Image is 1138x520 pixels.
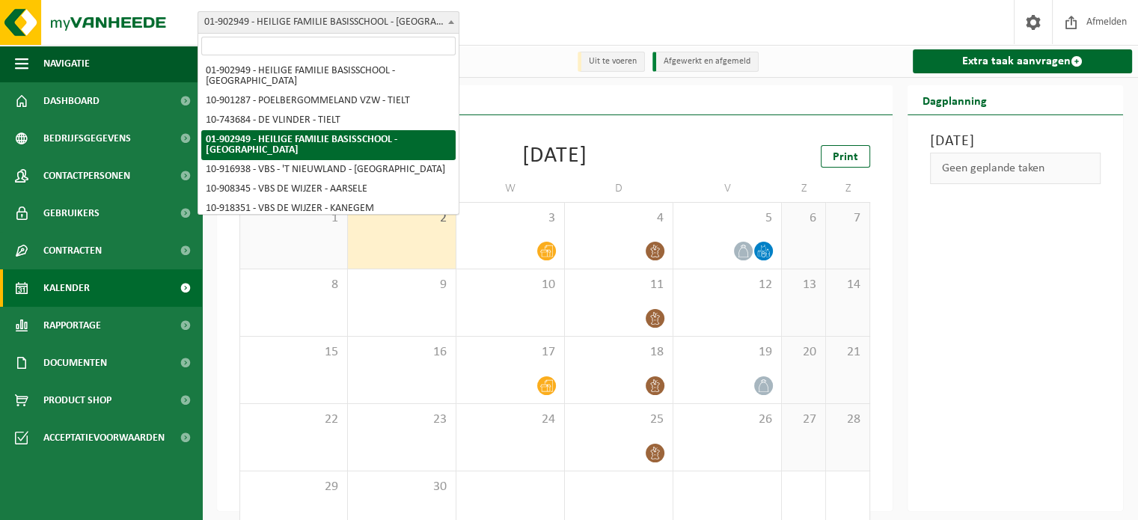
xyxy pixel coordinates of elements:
[565,175,673,202] td: D
[789,344,818,361] span: 20
[201,91,456,111] li: 10-901287 - POELBERGOMMELAND VZW - TIELT
[833,151,858,163] span: Print
[355,277,448,293] span: 9
[789,277,818,293] span: 13
[673,175,782,202] td: V
[456,175,565,202] td: W
[248,210,340,227] span: 1
[572,412,665,428] span: 25
[789,412,818,428] span: 27
[681,344,774,361] span: 19
[572,344,665,361] span: 18
[833,210,862,227] span: 7
[355,479,448,495] span: 30
[522,145,587,168] div: [DATE]
[248,277,340,293] span: 8
[464,277,557,293] span: 10
[201,199,456,218] li: 10-918351 - VBS DE WIJZER - KANEGEM
[43,232,102,269] span: Contracten
[652,52,759,72] li: Afgewerkt en afgemeld
[355,210,448,227] span: 2
[355,412,448,428] span: 23
[908,85,1002,114] h2: Dagplanning
[681,277,774,293] span: 12
[43,419,165,456] span: Acceptatievoorwaarden
[572,277,665,293] span: 11
[833,412,862,428] span: 28
[833,344,862,361] span: 21
[43,82,100,120] span: Dashboard
[578,52,645,72] li: Uit te voeren
[201,111,456,130] li: 10-743684 - DE VLINDER - TIELT
[43,344,107,382] span: Documenten
[833,277,862,293] span: 14
[913,49,1132,73] a: Extra taak aanvragen
[201,160,456,180] li: 10-916938 - VBS - 'T NIEUWLAND - [GEOGRAPHIC_DATA]
[201,61,456,91] li: 01-902949 - HEILIGE FAMILIE BASISSCHOOL - [GEOGRAPHIC_DATA]
[248,344,340,361] span: 15
[826,175,870,202] td: Z
[930,130,1101,153] h3: [DATE]
[355,344,448,361] span: 16
[789,210,818,227] span: 6
[43,157,130,195] span: Contactpersonen
[198,11,459,34] span: 01-902949 - HEILIGE FAMILIE BASISSCHOOL - TIELT
[248,412,340,428] span: 22
[464,210,557,227] span: 3
[782,175,826,202] td: Z
[43,269,90,307] span: Kalender
[198,12,459,33] span: 01-902949 - HEILIGE FAMILIE BASISSCHOOL - TIELT
[43,120,131,157] span: Bedrijfsgegevens
[572,210,665,227] span: 4
[201,180,456,199] li: 10-908345 - VBS DE WIJZER - AARSELE
[201,130,456,160] li: 01-902949 - HEILIGE FAMILIE BASISSCHOOL - [GEOGRAPHIC_DATA]
[930,153,1101,184] div: Geen geplande taken
[248,479,340,495] span: 29
[464,412,557,428] span: 24
[43,382,111,419] span: Product Shop
[43,195,100,232] span: Gebruikers
[43,307,101,344] span: Rapportage
[464,344,557,361] span: 17
[43,45,90,82] span: Navigatie
[681,412,774,428] span: 26
[681,210,774,227] span: 5
[821,145,870,168] a: Print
